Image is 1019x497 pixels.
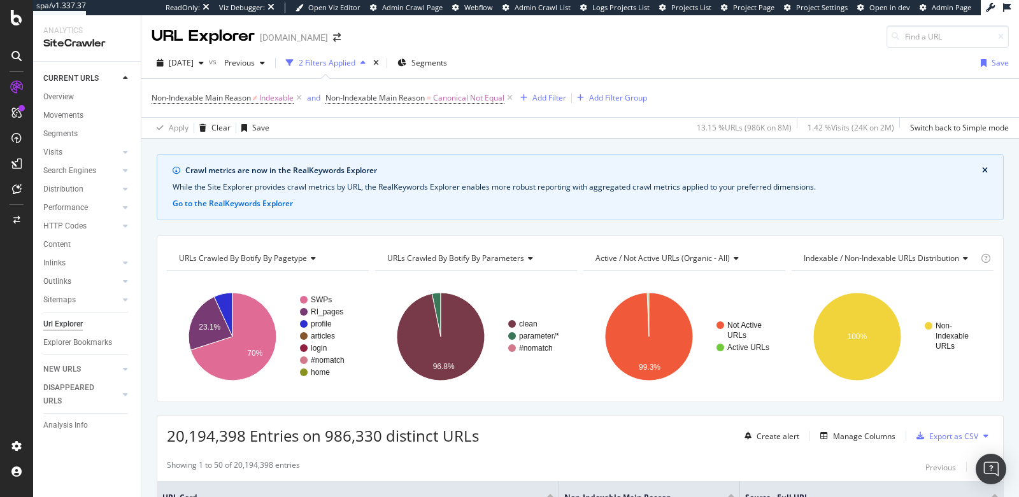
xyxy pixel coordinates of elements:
div: Previous [925,462,956,473]
a: Performance [43,201,119,214]
text: Indexable [936,332,969,340]
div: and [307,92,320,103]
a: Outlinks [43,275,119,288]
span: Indexable / Non-Indexable URLs distribution [804,253,959,263]
div: Overview [43,90,74,104]
div: Performance [43,201,88,214]
div: 13.15 % URLs ( 986K on 8M ) [697,122,792,133]
button: and [307,92,320,104]
h4: Active / Not Active URLs [593,248,774,269]
div: Explorer Bookmarks [43,336,112,349]
a: Url Explorer [43,318,132,331]
div: Analytics [43,25,131,36]
span: URLs Crawled By Botify By parameters [387,253,524,263]
div: SiteCrawler [43,36,131,51]
div: [DOMAIN_NAME] [260,31,328,44]
div: Create alert [757,431,799,442]
a: Analysis Info [43,419,132,432]
span: Admin Crawl List [515,3,571,12]
text: login [311,344,327,353]
div: Movements [43,109,83,122]
text: #nomatch [519,344,553,353]
div: Visits [43,146,62,159]
button: 2 Filters Applied [281,53,371,73]
div: ReadOnly: [166,3,200,13]
div: Crawl metrics are now in the RealKeywords Explorer [185,165,982,176]
div: Manage Columns [833,431,895,442]
span: Active / Not Active URLs (organic - all) [595,253,730,263]
button: [DATE] [152,53,209,73]
div: DISAPPEARED URLS [43,381,108,408]
svg: A chart. [375,281,574,392]
button: Switch back to Simple mode [905,118,1009,138]
text: Not Active [727,321,762,330]
button: Add Filter [515,90,566,106]
span: vs [209,56,219,67]
div: URL Explorer [152,25,255,47]
a: NEW URLS [43,363,119,376]
div: Open Intercom Messenger [976,454,1006,484]
div: Apply [169,122,189,133]
div: Add Filter [532,92,566,103]
div: 2 Filters Applied [299,57,355,68]
text: 70% [247,349,262,358]
text: URLs [727,331,746,340]
a: Admin Crawl List [502,3,571,13]
div: Viz Debugger: [219,3,265,13]
text: 100% [848,332,867,341]
text: clean [519,319,538,328]
div: 1.42 % Visits ( 24K on 2M ) [808,122,894,133]
text: profile [311,319,332,328]
span: ≠ [253,92,257,103]
div: Add Filter Group [589,92,647,103]
a: Open Viz Editor [296,3,360,13]
a: HTTP Codes [43,220,119,233]
div: info banner [157,154,1004,220]
button: Clear [194,118,231,138]
div: Outlinks [43,275,71,288]
h4: Indexable / Non-Indexable URLs Distribution [801,248,978,269]
div: HTTP Codes [43,220,87,233]
span: 20,194,398 Entries on 986,330 distinct URLs [167,425,479,446]
div: times [371,57,381,69]
div: NEW URLS [43,363,81,376]
span: Previous [219,57,255,68]
div: Sitemaps [43,293,76,307]
text: RI_pages [311,307,343,316]
a: Explorer Bookmarks [43,336,132,349]
a: Distribution [43,183,119,196]
span: Open in dev [869,3,910,12]
button: Apply [152,118,189,138]
a: Visits [43,146,119,159]
button: close banner [979,162,991,179]
button: Previous [925,459,956,475]
span: Admin Page [932,3,971,12]
button: Previous [219,53,270,73]
div: Distribution [43,183,83,196]
text: 96.8% [433,362,455,371]
a: Overview [43,90,132,104]
span: Open Viz Editor [308,3,360,12]
text: 99.3% [639,363,660,372]
span: Project Page [733,3,774,12]
button: Go to the RealKeywords Explorer [173,198,293,209]
a: Sitemaps [43,293,119,307]
button: Save [976,53,1009,73]
span: Non-Indexable Main Reason [325,92,425,103]
a: Inlinks [43,256,119,270]
div: Save [992,57,1009,68]
span: Indexable [259,89,294,107]
span: URLs Crawled By Botify By pagetype [179,253,307,263]
a: Movements [43,109,132,122]
text: Non- [936,321,952,330]
div: A chart. [167,281,366,392]
button: Manage Columns [815,428,895,444]
div: arrow-right-arrow-left [333,33,341,42]
span: Project Settings [796,3,848,12]
div: Segments [43,127,78,141]
div: Export as CSV [929,431,978,442]
a: Projects List [659,3,711,13]
svg: A chart. [583,281,783,392]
